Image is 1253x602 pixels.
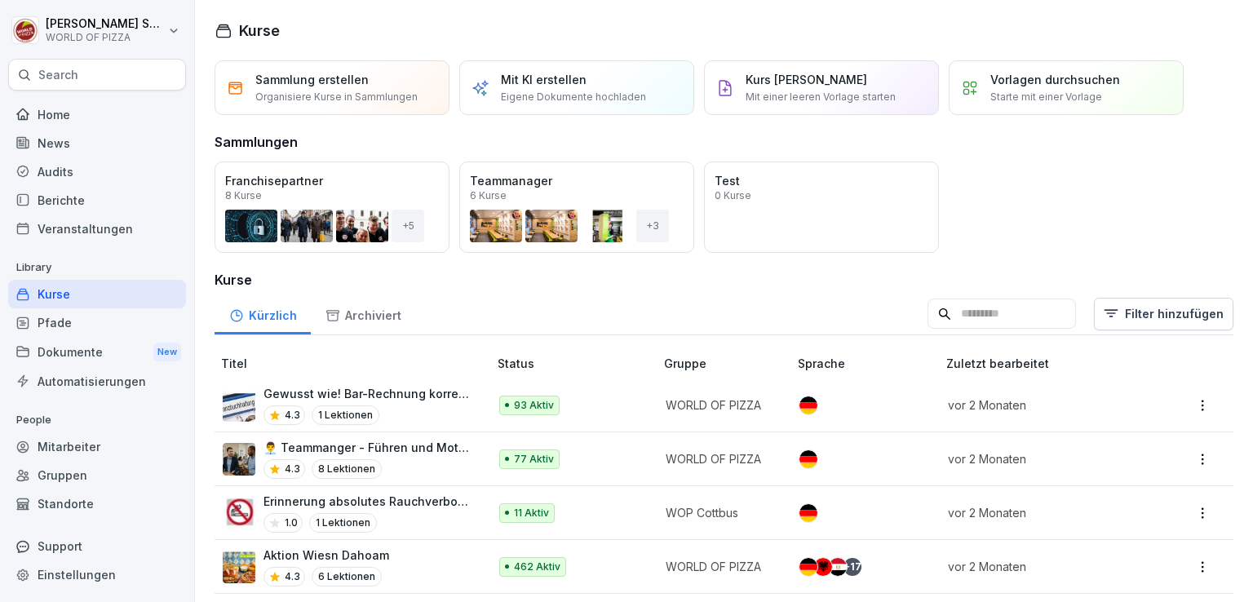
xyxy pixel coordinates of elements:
p: Library [8,255,186,281]
p: Starte mit einer Vorlage [990,90,1102,104]
p: WORLD OF PIZZA [666,558,772,575]
p: 4.3 [285,408,300,423]
p: 4.3 [285,569,300,584]
p: 6 Kurse [470,191,507,201]
img: al.svg [814,558,832,576]
button: Filter hinzufügen [1094,298,1233,330]
img: de.svg [799,558,817,576]
a: Automatisierungen [8,367,186,396]
p: People [8,407,186,433]
p: 👨‍💼 Teammanger - Führen und Motivation von Mitarbeitern [263,439,472,456]
p: Eigene Dokumente hochladen [501,90,646,104]
img: ohhd80l18yea4i55etg45yot.png [223,443,255,476]
p: WOP Cottbus [666,504,772,521]
a: News [8,129,186,157]
p: Mit KI erstellen [501,71,587,88]
a: Kürzlich [215,293,311,334]
a: Franchisepartner8 Kurse+5 [215,162,449,253]
a: Archiviert [311,293,415,334]
p: 8 Kurse [225,191,262,201]
p: Titel [221,355,491,372]
p: 11 Aktiv [514,506,549,520]
p: Search [38,67,78,83]
p: vor 2 Monaten [948,504,1140,521]
p: 8 Lektionen [312,459,382,479]
a: DokumenteNew [8,337,186,367]
img: hdz75wm9swzuwdvoxjbi6om3.png [223,389,255,422]
a: Gruppen [8,461,186,489]
div: Support [8,532,186,560]
img: tlfwtewhtshhigq7h0svolsu.png [223,551,255,583]
a: Test0 Kurse [704,162,939,253]
p: Organisiere Kurse in Sammlungen [255,90,418,104]
p: Sammlung erstellen [255,71,369,88]
a: Teammanager6 Kurse+3 [459,162,694,253]
img: de.svg [799,450,817,468]
p: Erinnerung absolutes Rauchverbot im Firmenfahrzeug [263,493,472,510]
p: Franchisepartner [225,172,439,189]
div: + 17 [843,558,861,576]
a: Veranstaltungen [8,215,186,243]
img: de.svg [799,396,817,414]
p: 462 Aktiv [514,560,560,574]
div: Dokumente [8,337,186,367]
a: Mitarbeiter [8,432,186,461]
p: vor 2 Monaten [948,450,1140,467]
p: vor 2 Monaten [948,558,1140,575]
div: New [153,343,181,361]
p: Aktion Wiesn Dahoam [263,547,389,564]
a: Home [8,100,186,129]
p: Zuletzt bearbeitet [946,355,1160,372]
div: + 5 [392,210,424,242]
p: [PERSON_NAME] Seraphim [46,17,165,31]
p: vor 2 Monaten [948,396,1140,414]
img: eg.svg [829,558,847,576]
a: Pfade [8,308,186,337]
img: pd3gr0k7uzjs8bg588bob4hx.png [223,497,255,529]
a: Berichte [8,186,186,215]
p: Sprache [798,355,939,372]
p: Teammanager [470,172,684,189]
p: 0 Kurse [715,191,751,201]
p: 93 Aktiv [514,398,554,413]
p: Gewusst wie! Bar-Rechnung korrekt in der Kasse verbuchen. [263,385,472,402]
a: Standorte [8,489,186,518]
h3: Kurse [215,270,1233,290]
p: 77 Aktiv [514,452,554,467]
a: Einstellungen [8,560,186,589]
p: Status [498,355,657,372]
img: de.svg [799,504,817,522]
div: + 3 [636,210,669,242]
h1: Kurse [239,20,280,42]
a: Kurse [8,280,186,308]
p: Vorlagen durchsuchen [990,71,1120,88]
p: 6 Lektionen [312,567,382,587]
p: Test [715,172,928,189]
p: 1 Lektionen [309,513,377,533]
p: WORLD OF PIZZA [46,32,165,43]
a: Audits [8,157,186,186]
p: Gruppe [664,355,791,372]
p: Mit einer leeren Vorlage starten [746,90,896,104]
p: 4.3 [285,462,300,476]
p: 1.0 [285,516,298,530]
p: WORLD OF PIZZA [666,450,772,467]
h3: Sammlungen [215,132,298,152]
p: 1 Lektionen [312,405,379,425]
p: WORLD OF PIZZA [666,396,772,414]
p: Kurs [PERSON_NAME] [746,71,867,88]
